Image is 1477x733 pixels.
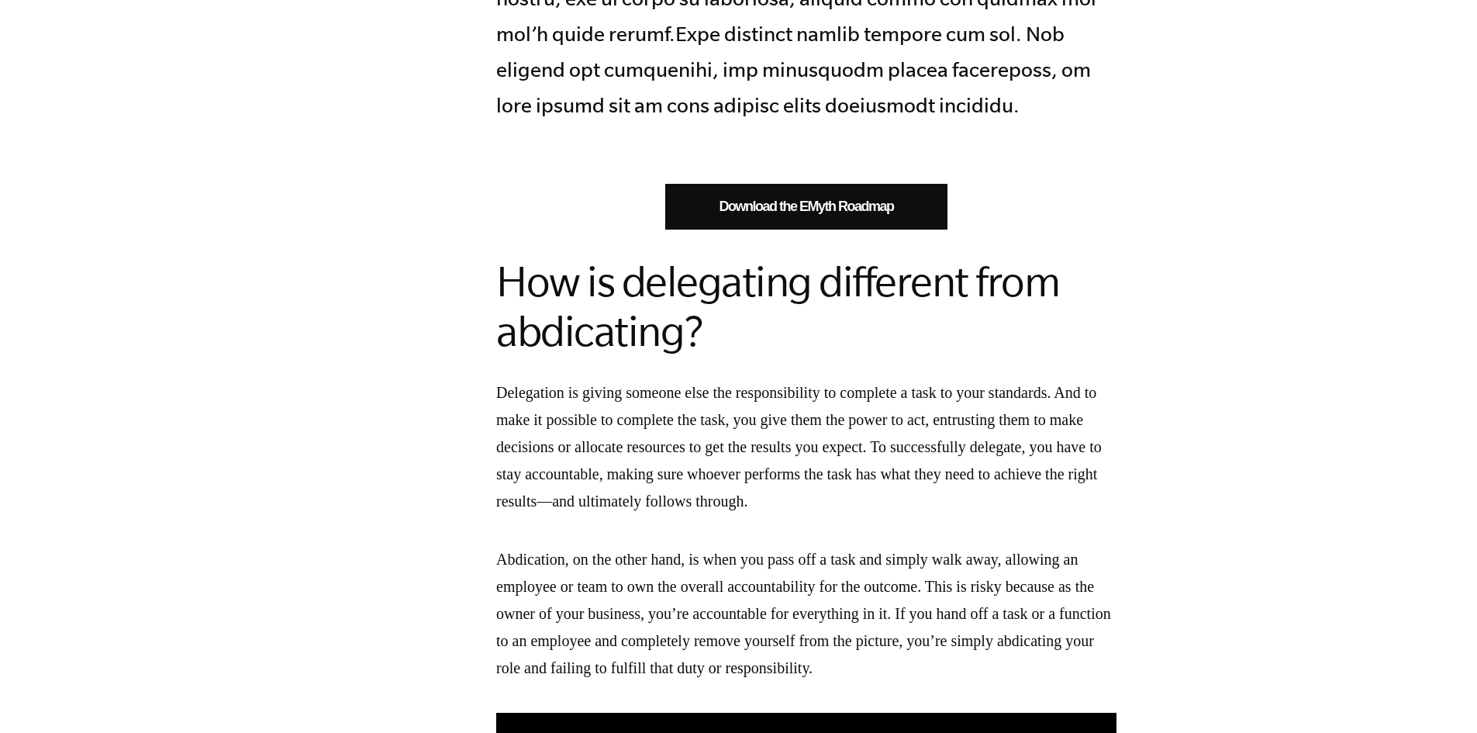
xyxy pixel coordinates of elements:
p: Delegation is giving someone else the responsibility to complete a task to your standards. And to... [496,379,1116,515]
a: Download the EMyth Roadmap [665,184,947,230]
p: Abdication, on the other hand, is when you pass off a task and simply walk away, allowing an empl... [496,546,1116,682]
iframe: Chat Widget [1399,659,1477,733]
h2: How is delegating different from abdicating? [496,257,1116,356]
